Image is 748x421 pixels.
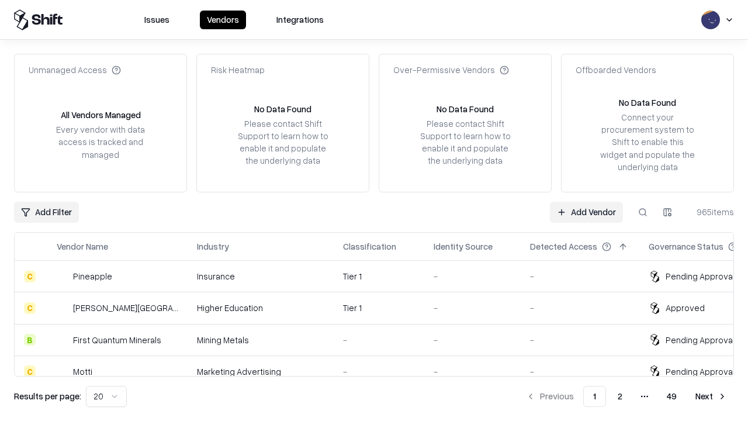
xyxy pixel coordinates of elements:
[52,123,149,160] div: Every vendor with data access is tracked and managed
[434,302,511,314] div: -
[197,270,324,282] div: Insurance
[200,11,246,29] button: Vendors
[666,302,705,314] div: Approved
[57,365,68,377] img: Motti
[29,64,121,76] div: Unmanaged Access
[608,386,632,407] button: 2
[343,240,396,253] div: Classification
[434,365,511,378] div: -
[14,390,81,402] p: Results per page:
[434,270,511,282] div: -
[434,240,493,253] div: Identity Source
[530,334,630,346] div: -
[530,302,630,314] div: -
[24,302,36,314] div: C
[73,365,92,378] div: Motti
[24,271,36,282] div: C
[343,270,415,282] div: Tier 1
[649,240,723,253] div: Governance Status
[57,271,68,282] img: Pineapple
[519,386,734,407] nav: pagination
[197,302,324,314] div: Higher Education
[550,202,623,223] a: Add Vendor
[57,302,68,314] img: Reichman University
[197,334,324,346] div: Mining Metals
[57,334,68,346] img: First Quantum Minerals
[343,302,415,314] div: Tier 1
[657,386,686,407] button: 49
[14,202,79,223] button: Add Filter
[343,334,415,346] div: -
[393,64,509,76] div: Over-Permissive Vendors
[73,270,112,282] div: Pineapple
[343,365,415,378] div: -
[197,365,324,378] div: Marketing Advertising
[599,111,696,173] div: Connect your procurement system to Shift to enable this widget and populate the underlying data
[666,270,735,282] div: Pending Approval
[211,64,265,76] div: Risk Heatmap
[24,334,36,346] div: B
[73,302,178,314] div: [PERSON_NAME][GEOGRAPHIC_DATA]
[583,386,606,407] button: 1
[666,334,735,346] div: Pending Approval
[57,240,108,253] div: Vendor Name
[73,334,161,346] div: First Quantum Minerals
[530,240,597,253] div: Detected Access
[530,270,630,282] div: -
[24,365,36,377] div: C
[688,386,734,407] button: Next
[61,109,141,121] div: All Vendors Managed
[619,96,676,109] div: No Data Found
[434,334,511,346] div: -
[197,240,229,253] div: Industry
[576,64,656,76] div: Offboarded Vendors
[269,11,331,29] button: Integrations
[254,103,311,115] div: No Data Found
[137,11,176,29] button: Issues
[417,118,514,167] div: Please contact Shift Support to learn how to enable it and populate the underlying data
[666,365,735,378] div: Pending Approval
[437,103,494,115] div: No Data Found
[530,365,630,378] div: -
[234,118,331,167] div: Please contact Shift Support to learn how to enable it and populate the underlying data
[687,206,734,218] div: 965 items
